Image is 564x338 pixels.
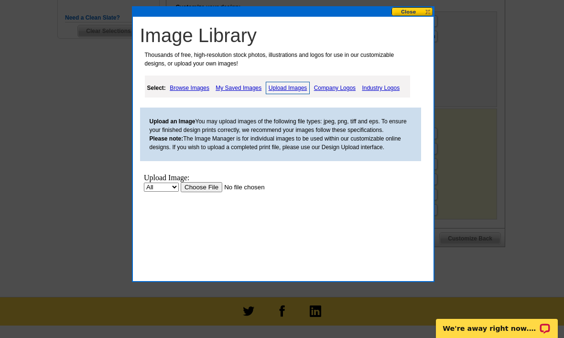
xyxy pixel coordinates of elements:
[312,82,358,94] a: Company Logos
[167,82,212,94] a: Browse Images
[359,82,402,94] a: Industry Logos
[213,82,264,94] a: My Saved Images
[150,135,184,142] b: Please note:
[147,85,166,91] strong: Select:
[4,4,178,12] div: Upload Image:
[266,82,310,94] a: Upload Images
[140,108,421,161] div: You may upload images of the following file types: jpeg, png, tiff and eps. To ensure your finish...
[430,308,564,338] iframe: LiveChat chat widget
[150,118,195,125] b: Upload an Image
[140,24,431,47] h1: Image Library
[140,51,413,68] p: Thousands of free, high-resolution stock photos, illustrations and logos for use in our customiza...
